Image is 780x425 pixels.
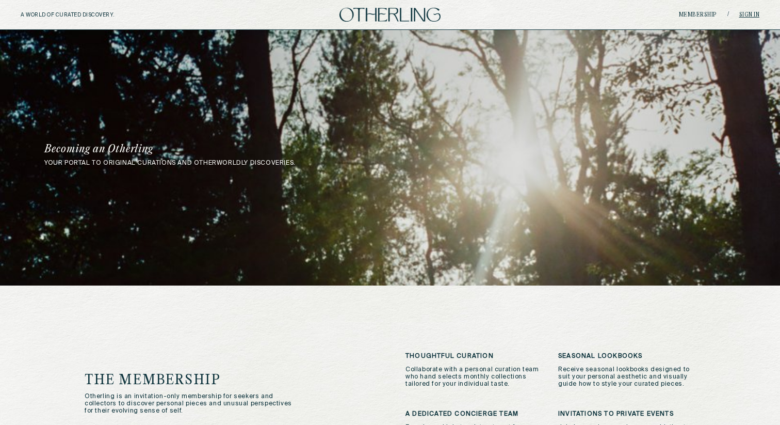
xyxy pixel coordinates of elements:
[405,366,543,388] p: Collaborate with a personal curation team who hand selects monthly collections tailored for your ...
[85,373,341,388] h1: the membership
[558,353,695,360] h3: seasonal lookbooks
[44,160,736,167] p: your portal to original curations and otherworldly discoveries.
[679,12,717,18] a: Membership
[405,411,543,418] h3: a dedicated Concierge team
[339,8,441,22] img: logo
[405,353,543,360] h3: thoughtful curation
[558,411,695,418] h3: invitations to private events
[558,366,695,388] p: Receive seasonal lookbooks designed to suit your personal aesthetic and visually guide how to sty...
[21,12,159,18] h5: A WORLD OF CURATED DISCOVERY.
[739,12,760,18] a: Sign in
[727,11,729,19] span: /
[85,393,302,415] p: Otherling is an invitation-only membership for seekers and collectors to discover personal pieces...
[44,144,459,154] h1: Becoming an Otherling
